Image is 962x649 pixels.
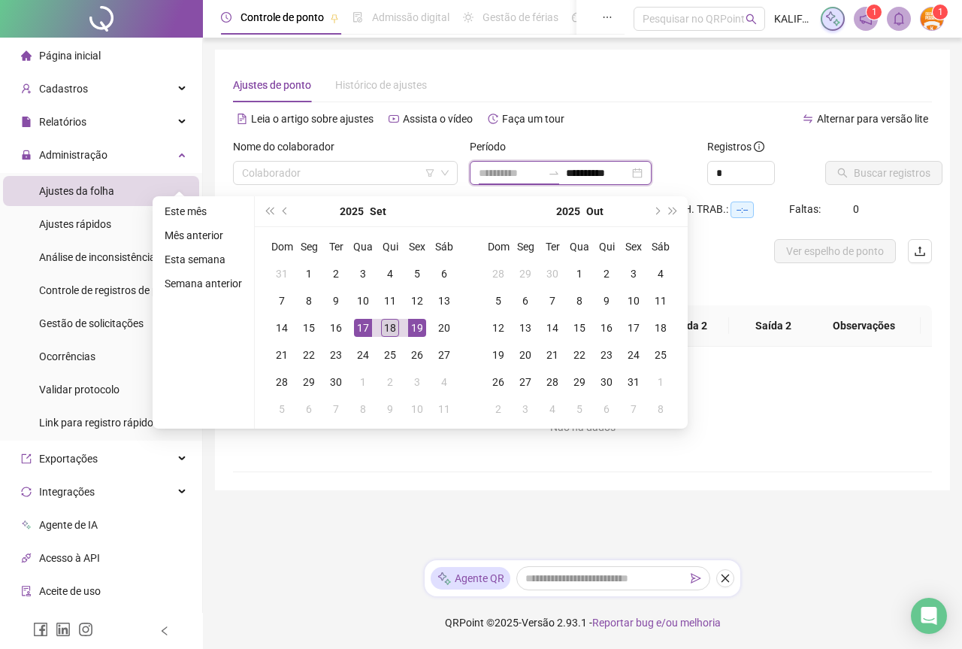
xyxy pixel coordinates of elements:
div: H. TRAB.: [684,201,789,218]
span: Controle de registros de ponto [39,284,180,296]
td: 2025-10-19 [485,341,512,368]
div: Agente QR [431,567,510,590]
span: Ocorrências [39,350,95,362]
th: Qui [593,233,620,260]
span: dashboard [572,12,582,23]
span: send [691,573,701,584]
span: swap [803,114,813,124]
td: 2025-10-30 [593,368,620,396]
span: Ajustes da folha [39,185,114,197]
th: Sex [620,233,647,260]
div: 22 [570,346,588,364]
button: Buscar registros [825,161,942,185]
div: 12 [489,319,507,337]
div: 8 [300,292,318,310]
td: 2025-09-07 [268,287,295,314]
div: 1 [652,373,670,391]
td: 2025-10-09 [593,287,620,314]
span: Exportações [39,453,98,465]
div: 4 [435,373,453,391]
td: 2025-10-14 [539,314,566,341]
div: 28 [489,265,507,283]
span: 0 [853,203,859,215]
div: 3 [408,373,426,391]
button: next-year [648,196,664,226]
div: 9 [381,400,399,418]
td: 2025-10-01 [566,260,593,287]
span: Controle de ponto [240,11,324,23]
td: 2025-10-24 [620,341,647,368]
div: 12 [408,292,426,310]
div: 17 [354,319,372,337]
div: 2 [381,373,399,391]
span: lock [21,150,32,160]
div: 20 [435,319,453,337]
td: 2025-09-05 [404,260,431,287]
sup: 1 [867,5,882,20]
td: 2025-10-22 [566,341,593,368]
div: 5 [408,265,426,283]
span: Ajustes de ponto [233,79,311,91]
td: 2025-09-28 [268,368,295,396]
td: 2025-09-13 [431,287,458,314]
div: 1 [570,265,588,283]
td: 2025-09-12 [404,287,431,314]
div: 4 [543,400,561,418]
span: Reportar bug e/ou melhoria [592,617,721,629]
div: Open Intercom Messenger [911,598,947,634]
div: 4 [381,265,399,283]
td: 2025-09-03 [349,260,377,287]
span: Validar protocolo [39,384,119,396]
td: 2025-09-02 [322,260,349,287]
span: filter [425,168,434,177]
button: super-prev-year [261,196,277,226]
span: Agente de IA [39,519,98,531]
span: Registros [707,138,764,155]
span: Análise de inconsistências [39,251,161,263]
div: 10 [408,400,426,418]
td: 2025-11-02 [485,396,512,423]
span: clock-circle [221,12,231,23]
span: api [21,553,32,563]
div: 15 [300,319,318,337]
div: 24 [354,346,372,364]
td: 2025-10-20 [512,341,539,368]
td: 2025-10-25 [647,341,674,368]
th: Observações [807,305,921,347]
td: 2025-09-30 [539,260,566,287]
div: 7 [625,400,643,418]
span: Observações [819,317,909,334]
th: Dom [485,233,512,260]
div: 6 [597,400,616,418]
td: 2025-09-19 [404,314,431,341]
div: 3 [625,265,643,283]
span: file [21,117,32,127]
div: 31 [625,373,643,391]
th: Seg [295,233,322,260]
label: Nome do colaborador [233,138,344,155]
button: year panel [340,196,364,226]
td: 2025-10-07 [539,287,566,314]
div: 4 [652,265,670,283]
button: prev-year [277,196,294,226]
td: 2025-09-16 [322,314,349,341]
div: 17 [625,319,643,337]
td: 2025-10-17 [620,314,647,341]
div: 5 [273,400,291,418]
td: 2025-09-06 [431,260,458,287]
div: 7 [273,292,291,310]
span: Gestão de solicitações [39,317,144,329]
button: month panel [370,196,386,226]
div: 8 [570,292,588,310]
span: close [720,573,731,584]
td: 2025-09-28 [485,260,512,287]
td: 2025-10-04 [431,368,458,396]
td: 2025-09-20 [431,314,458,341]
div: 21 [273,346,291,364]
span: Administração [39,149,107,161]
div: 30 [543,265,561,283]
div: 19 [489,346,507,364]
th: Seg [512,233,539,260]
td: 2025-10-05 [485,287,512,314]
td: 2025-09-15 [295,314,322,341]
